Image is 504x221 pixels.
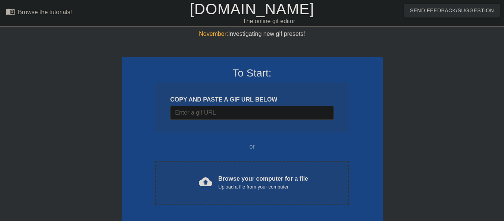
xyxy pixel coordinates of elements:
[218,183,308,191] div: Upload a file from your computer
[170,95,334,104] div: COPY AND PASTE A GIF URL BELOW
[131,67,373,80] h3: To Start:
[18,9,72,15] div: Browse the tutorials!
[404,4,500,18] button: Send Feedback/Suggestion
[190,1,314,17] a: [DOMAIN_NAME]
[6,7,72,19] a: Browse the tutorials!
[410,6,494,15] span: Send Feedback/Suggestion
[172,17,366,26] div: The online gif editor
[199,175,212,189] span: cloud_upload
[122,29,383,38] div: Investigating new gif presets!
[141,142,363,151] div: or
[199,31,228,37] span: November:
[6,7,15,16] span: menu_book
[170,106,334,120] input: Username
[218,174,308,191] div: Browse your computer for a file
